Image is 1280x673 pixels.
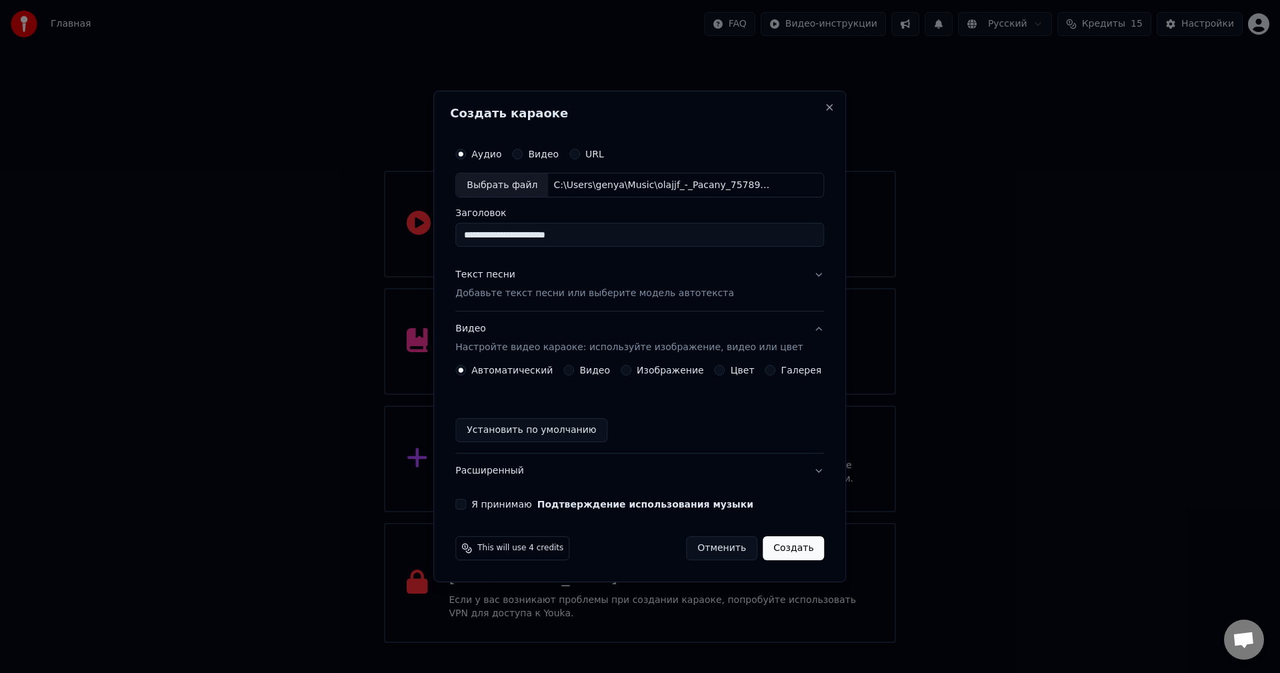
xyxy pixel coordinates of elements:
[731,366,755,375] label: Цвет
[537,500,753,509] button: Я принимаю
[455,209,824,218] label: Заголовок
[455,418,607,442] button: Установить по умолчанию
[471,500,753,509] label: Я принимаю
[456,173,548,197] div: Выбрать файл
[471,366,553,375] label: Автоматический
[455,323,803,355] div: Видео
[637,366,704,375] label: Изображение
[455,287,734,301] p: Добавьте текст песни или выберите модель автотекста
[455,454,824,488] button: Расширенный
[455,269,515,282] div: Текст песни
[548,179,775,192] div: C:\Users\genya\Music\olajjf_-_Pacany_75789819.mp3
[763,536,824,560] button: Создать
[455,312,824,366] button: ВидеоНастройте видео караоке: используйте изображение, видео или цвет
[455,365,824,453] div: ВидеоНастройте видео караоке: используйте изображение, видео или цвет
[455,341,803,354] p: Настройте видео караоке: используйте изображение, видео или цвет
[528,149,559,159] label: Видео
[781,366,822,375] label: Галерея
[471,149,501,159] label: Аудио
[450,107,829,119] h2: Создать караоке
[579,366,610,375] label: Видео
[686,536,757,560] button: Отменить
[455,258,824,311] button: Текст песниДобавьте текст песни или выберите модель автотекста
[585,149,604,159] label: URL
[477,543,563,554] span: This will use 4 credits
